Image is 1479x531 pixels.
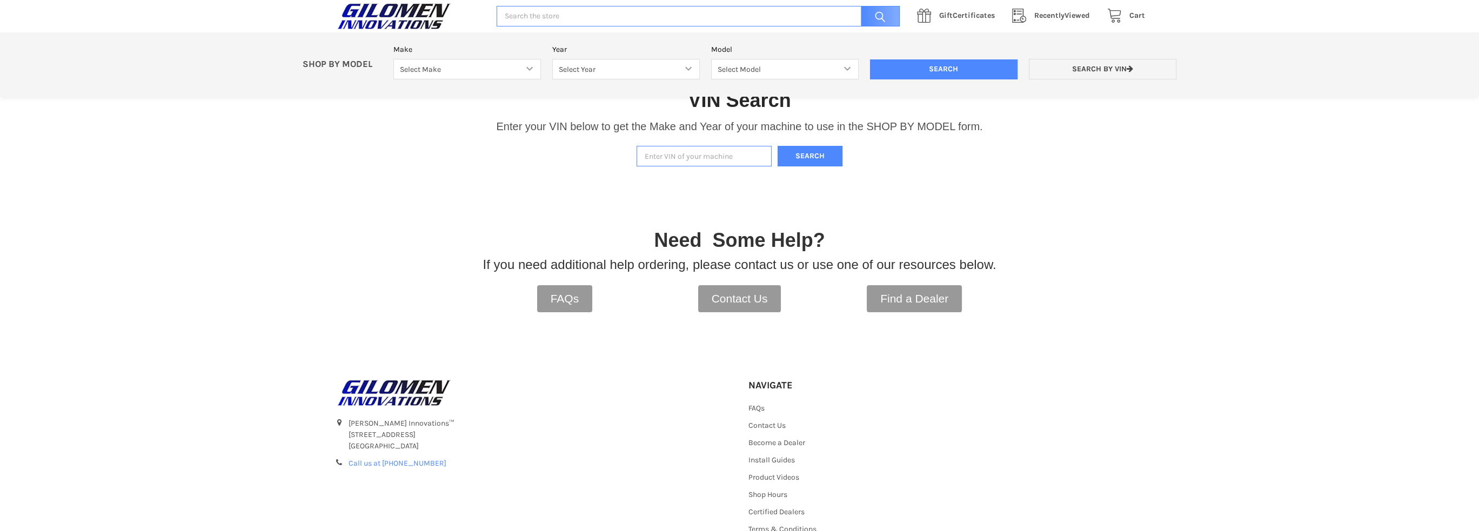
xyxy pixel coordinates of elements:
a: Find a Dealer [867,285,962,312]
a: FAQs [748,404,765,413]
a: Become a Dealer [748,438,805,447]
span: Certificates [939,11,995,20]
input: Search the store [497,6,900,27]
a: Contact Us [748,421,786,430]
input: Search [870,59,1018,80]
p: Need Some Help? [654,226,825,255]
a: Certified Dealers [748,507,805,516]
a: Cart [1101,9,1145,23]
p: SHOP BY MODEL [297,59,388,70]
span: Gift [939,11,953,20]
a: GiftCertificates [911,9,1006,23]
img: GILOMEN INNOVATIONS [334,3,453,30]
a: GILOMEN INNOVATIONS [334,3,485,30]
a: FAQs [537,285,593,312]
input: Enter VIN of your machine [637,146,772,167]
input: Search [855,6,900,27]
a: GILOMEN INNOVATIONS [334,379,731,406]
span: Recently [1034,11,1065,20]
img: GILOMEN INNOVATIONS [334,379,453,406]
a: Contact Us [698,285,781,312]
p: Enter your VIN below to get the Make and Year of your machine to use in the SHOP BY MODEL form. [496,118,982,135]
label: Year [552,44,700,55]
a: Search by VIN [1029,59,1176,80]
label: Make [393,44,541,55]
address: [PERSON_NAME] Innovations™ [STREET_ADDRESS] [GEOGRAPHIC_DATA] [348,418,731,452]
a: Shop Hours [748,490,787,499]
button: Search [778,146,842,167]
h1: VIN Search [688,88,791,112]
span: Viewed [1034,11,1090,20]
label: Model [711,44,859,55]
a: Install Guides [748,455,795,465]
p: If you need additional help ordering, please contact us or use one of our resources below. [483,255,996,274]
h5: Navigate [748,379,869,392]
span: Cart [1129,11,1145,20]
a: Call us at [PHONE_NUMBER] [348,459,446,468]
a: Product Videos [748,473,799,482]
a: RecentlyViewed [1006,9,1101,23]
